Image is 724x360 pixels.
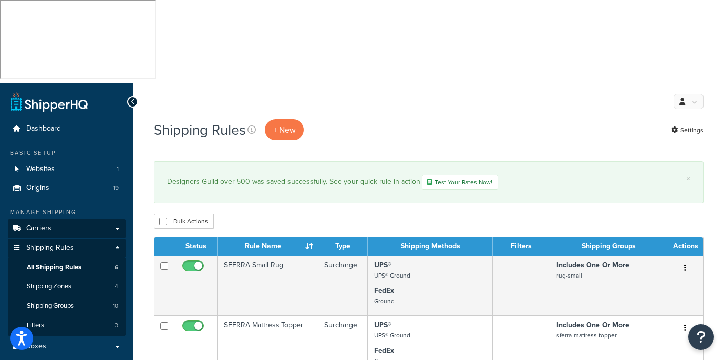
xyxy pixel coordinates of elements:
li: Shipping Zones [8,277,126,296]
div: Manage Shipping [8,208,126,217]
span: Origins [26,184,49,193]
span: Shipping Zones [27,282,71,291]
td: SFERRA Small Rug [218,256,318,315]
div: Basic Setup [8,149,126,157]
a: Origins 19 [8,179,126,198]
strong: FedEx [374,345,394,356]
small: rug-small [556,271,582,280]
th: Actions [667,237,703,256]
th: Type [318,237,368,256]
a: Shipping Groups 10 [8,297,126,315]
span: 1 [117,165,119,174]
strong: UPS® [374,320,391,330]
a: Test Your Rates Now! [422,175,498,190]
a: ShipperHQ Home [11,91,88,112]
button: Open Resource Center [688,324,714,350]
a: Shipping Zones 4 [8,277,126,296]
a: All Shipping Rules 6 [8,258,126,277]
th: Filters [493,237,550,256]
a: Carriers [8,219,126,238]
strong: FedEx [374,285,394,296]
td: Surcharge [318,256,368,315]
a: Shipping Rules [8,239,126,258]
a: Settings [671,123,704,137]
p: + New [265,119,304,140]
span: 4 [115,282,118,291]
a: × [686,175,690,183]
span: All Shipping Rules [27,263,81,272]
span: 19 [113,184,119,193]
th: Rule Name : activate to sort column ascending [218,237,318,256]
li: Origins [8,179,126,198]
strong: UPS® [374,260,391,270]
th: Status [174,237,218,256]
div: Designers Guild over 500 was saved successfully. See your quick rule in action [167,175,690,190]
small: Ground [374,297,395,306]
span: Boxes [26,342,46,351]
h1: Shipping Rules [154,120,246,140]
span: Carriers [26,224,51,233]
span: Shipping Rules [26,244,74,252]
li: Shipping Groups [8,297,126,315]
a: Boxes [8,337,126,356]
button: Bulk Actions [154,214,214,229]
li: Shipping Rules [8,239,126,336]
li: Websites [8,160,126,179]
small: UPS® Ground [374,271,410,280]
a: Websites 1 [8,160,126,179]
th: Shipping Methods [368,237,493,256]
small: sferra-mattress-topper [556,331,617,340]
strong: Includes One Or More [556,320,629,330]
a: Dashboard [8,119,126,138]
small: UPS® Ground [374,331,410,340]
th: Shipping Groups [550,237,667,256]
a: Filters 3 [8,316,126,335]
span: Websites [26,165,55,174]
span: 6 [115,263,118,272]
li: Filters [8,316,126,335]
span: Filters [27,321,44,330]
span: Dashboard [26,124,61,133]
span: Shipping Groups [27,302,74,310]
span: 3 [115,321,118,330]
span: 10 [113,302,118,310]
li: All Shipping Rules [8,258,126,277]
strong: Includes One Or More [556,260,629,270]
